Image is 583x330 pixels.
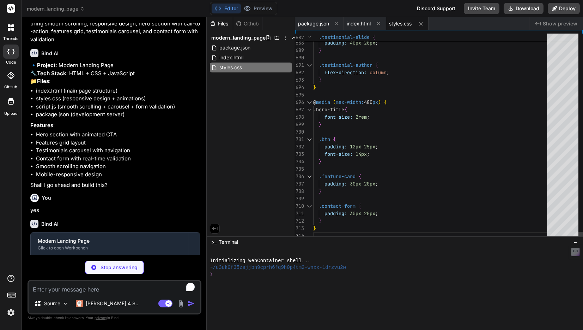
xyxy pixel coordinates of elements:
[295,202,304,210] div: 710
[36,131,200,139] li: Hero section with animated CTA
[36,87,200,95] li: index.html (main page structure)
[375,210,378,217] span: ;
[37,62,56,69] strong: Project
[319,77,322,83] span: }
[36,171,200,179] li: Mobile-responsive design
[211,238,217,246] span: >_
[42,194,51,201] h6: You
[4,111,18,117] label: Upload
[18,18,78,24] div: Domain: [DOMAIN_NAME]
[295,106,304,113] div: 697
[319,62,372,68] span: .testimonial-author
[548,3,580,14] button: Deploy
[28,314,201,321] p: Always double-check its answers. Your in Bind
[364,40,375,46] span: 20px
[4,84,17,90] label: GitHub
[219,53,244,62] span: index.html
[367,114,370,120] span: ;
[313,84,316,90] span: }
[295,188,304,195] div: 708
[95,316,107,320] span: privacy
[36,95,200,103] li: styles.css (responsive design + animations)
[367,151,370,157] span: ;
[295,180,304,188] div: 707
[572,236,579,248] button: −
[295,225,304,232] div: 713
[29,281,200,294] textarea: To enrich screen reader interactions, please activate Accessibility in Grammarly extension settings
[19,41,25,47] img: tab_domain_overview_orange.svg
[27,42,63,46] div: Domain Overview
[210,271,213,278] span: ❯
[36,103,200,111] li: script.js (smooth scrolling + carousel + form validation)
[319,188,322,194] span: }
[372,34,375,40] span: {
[333,99,336,105] span: (
[30,61,200,86] p: 🔹 : Modern Landing Page 🔧 : HTML + CSS + JavaScript 📁 :
[210,258,310,264] span: Initializing WebContainer shell...
[30,122,200,130] p: :
[36,147,200,155] li: Testimonials carousel with navigation
[313,225,316,231] span: }
[319,158,322,165] span: }
[364,181,375,187] span: 20px
[295,210,304,217] div: 711
[389,20,412,27] span: styles.css
[350,210,361,217] span: 30px
[305,173,314,180] div: Click to collapse the range.
[62,301,68,307] img: Pick Models
[305,106,314,113] div: Click to collapse the range.
[36,111,200,119] li: package.json (development server)
[324,181,347,187] span: padding:
[295,232,304,240] div: 714
[36,155,200,163] li: Contact form with real-time validation
[177,300,185,308] img: attachment
[313,106,344,113] span: .hero-title
[295,99,304,106] div: 696
[6,59,16,65] label: code
[370,69,387,76] span: column
[372,99,378,105] span: px
[316,99,330,105] span: media
[219,238,238,246] span: Terminal
[295,76,304,84] div: 693
[295,217,304,225] div: 712
[295,54,304,61] div: 690
[37,70,66,77] strong: Tech Stack
[295,47,304,54] div: 689
[324,40,347,46] span: padding:
[295,165,304,173] div: 705
[295,128,304,136] div: 700
[333,136,336,142] span: {
[356,114,367,120] span: 2rem
[319,203,356,209] span: .contact-form
[233,20,262,27] div: Github
[347,20,371,27] span: index.html
[364,143,375,150] span: 25px
[324,143,347,150] span: padding:
[295,151,304,158] div: 703
[464,3,499,14] button: Invite Team
[295,39,304,47] div: 688
[375,143,378,150] span: ;
[295,84,304,91] div: 694
[31,232,188,256] button: Modern Landing PageClick to open Workbench
[295,136,304,143] div: 701
[358,173,361,179] span: {
[305,61,314,69] div: Click to collapse the range.
[219,43,251,52] span: package.json
[36,163,200,171] li: Smooth scrolling navigation
[295,69,304,76] div: 692
[504,3,543,14] button: Download
[295,121,304,128] div: 699
[295,173,304,180] div: 706
[356,151,367,157] span: 14px
[210,264,346,271] span: ~/u3uk0f35zsjjbn9cprh6fq9h0p4tm2-wnxx-1drzvu2w
[11,11,17,17] img: logo_orange.svg
[44,300,60,307] p: Source
[298,20,329,27] span: package.json
[41,220,59,228] h6: Bind AI
[295,143,304,151] div: 702
[573,238,577,246] span: −
[324,69,367,76] span: flex-direction:
[350,181,361,187] span: 30px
